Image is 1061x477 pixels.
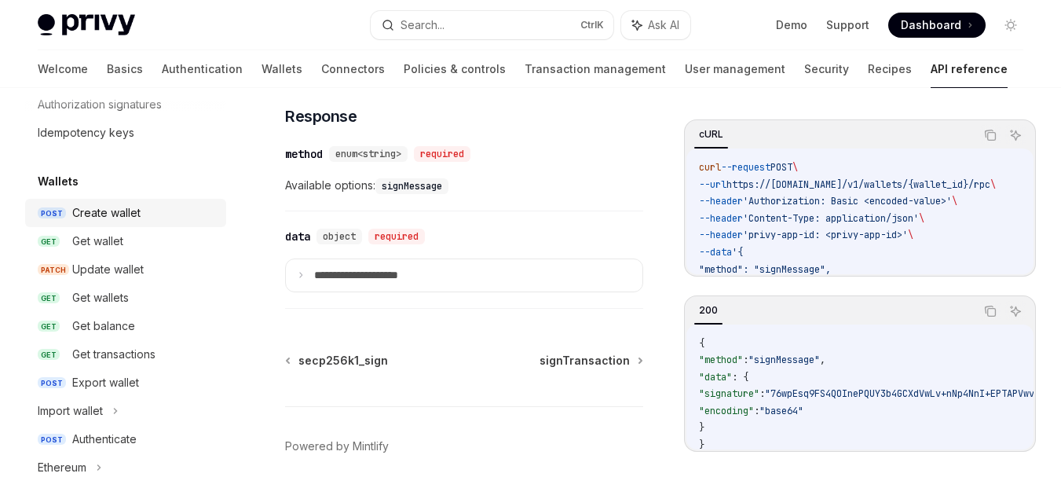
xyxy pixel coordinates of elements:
span: : [759,387,765,400]
span: 'privy-app-id: <privy-app-id>' [743,229,908,241]
span: \ [990,178,996,191]
span: "signature" [699,387,759,400]
span: "data" [699,371,732,383]
span: POST [770,161,792,174]
span: } [699,438,704,451]
a: Dashboard [888,13,986,38]
span: --header [699,229,743,241]
button: Ask AI [1005,125,1026,145]
span: POST [38,434,66,446]
span: signTransaction [540,353,630,369]
span: POST [38,377,66,389]
span: "base64" [759,405,803,417]
span: , [820,354,825,366]
span: Ask AI [648,17,679,33]
span: "method" [699,354,743,366]
span: curl [699,161,721,174]
a: Support [826,17,869,33]
span: 'Content-Type: application/json' [743,212,919,225]
span: Available options: [285,176,643,195]
div: method [285,146,323,162]
span: : [743,354,748,366]
div: Update wallet [72,260,144,279]
code: signMessage [375,178,448,194]
a: POSTCreate wallet [25,199,226,227]
a: Recipes [868,50,912,88]
div: Import wallet [38,402,103,420]
button: Ask AI [621,11,690,39]
span: "signMessage" [748,354,820,366]
button: Copy the contents from the code block [980,301,1001,321]
a: Demo [776,17,807,33]
button: Search...CtrlK [371,11,614,39]
a: Policies & controls [404,50,506,88]
div: Export wallet [72,373,139,392]
a: Welcome [38,50,88,88]
span: --header [699,212,743,225]
a: Connectors [321,50,385,88]
a: Powered by Mintlify [285,438,389,454]
a: Transaction management [525,50,666,88]
span: --url [699,178,726,191]
span: object [323,230,356,243]
div: Get wallets [72,288,129,307]
span: '{ [732,246,743,259]
span: --request [721,161,770,174]
div: cURL [694,125,728,144]
a: GETGet wallets [25,284,226,312]
a: Security [804,50,849,88]
span: secp256k1_sign [298,353,388,369]
div: 200 [694,301,723,320]
span: --header [699,195,743,207]
a: GETGet wallet [25,227,226,255]
div: required [368,229,425,244]
div: Get balance [72,317,135,336]
span: GET [38,321,60,332]
span: } [699,421,704,434]
span: \ [908,229,913,241]
a: POSTExport wallet [25,369,226,397]
div: required [414,146,470,162]
div: Authenticate [72,430,137,449]
button: Toggle dark mode [998,13,1023,38]
img: light logo [38,14,135,36]
span: enum<string> [335,148,401,160]
div: Get transactions [72,345,155,364]
a: signTransaction [540,353,642,369]
div: Create wallet [72,204,141,222]
h5: Wallets [38,172,79,191]
a: secp256k1_sign [287,353,388,369]
span: Dashboard [901,17,961,33]
span: --data [699,246,732,259]
span: \ [952,195,957,207]
a: GETGet balance [25,312,226,340]
span: : { [732,371,748,383]
span: "encoding" [699,405,754,417]
span: : [754,405,759,417]
span: { [699,337,704,350]
a: Authentication [162,50,243,88]
a: POSTAuthenticate [25,425,226,453]
a: PATCHUpdate wallet [25,255,226,284]
button: Ask AI [1005,301,1026,321]
span: GET [38,236,60,248]
a: User management [685,50,785,88]
span: \ [919,212,924,225]
span: GET [38,349,60,361]
span: POST [38,207,66,219]
span: Ctrl K [580,19,604,31]
span: "method": "signMessage", [699,263,831,276]
a: API reference [931,50,1008,88]
span: https://[DOMAIN_NAME]/v1/wallets/{wallet_id}/rpc [726,178,990,191]
span: \ [792,161,798,174]
a: GETGet transactions [25,340,226,369]
div: data [285,229,310,244]
span: 'Authorization: Basic <encoded-value>' [743,195,952,207]
div: Get wallet [72,232,123,251]
a: Idempotency keys [25,119,226,147]
button: Copy the contents from the code block [980,125,1001,145]
a: Wallets [262,50,302,88]
span: GET [38,292,60,304]
span: PATCH [38,264,69,276]
a: Basics [107,50,143,88]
